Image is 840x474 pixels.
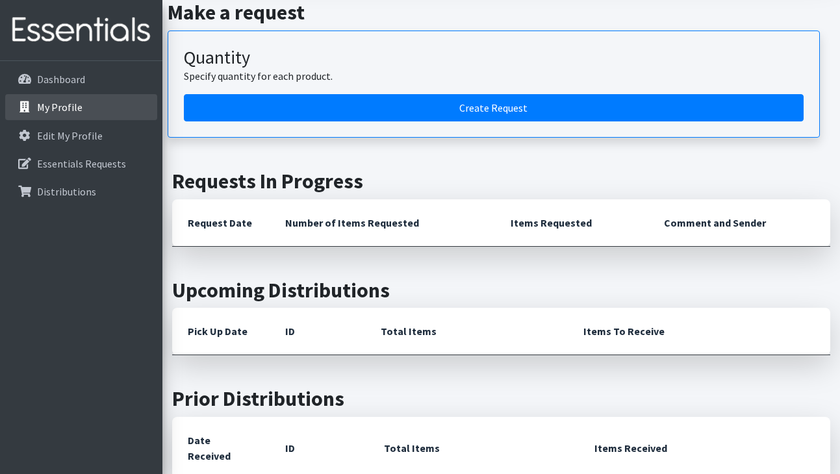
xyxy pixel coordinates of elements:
[5,151,157,177] a: Essentials Requests
[270,308,365,355] th: ID
[5,8,157,52] img: HumanEssentials
[37,73,85,86] p: Dashboard
[172,386,830,411] h2: Prior Distributions
[5,94,157,120] a: My Profile
[495,199,648,247] th: Items Requested
[172,169,830,193] h2: Requests In Progress
[5,123,157,149] a: Edit My Profile
[172,278,830,303] h2: Upcoming Distributions
[37,185,96,198] p: Distributions
[5,66,157,92] a: Dashboard
[270,199,495,247] th: Number of Items Requested
[37,101,83,114] p: My Profile
[37,129,103,142] p: Edit My Profile
[5,179,157,205] a: Distributions
[568,308,830,355] th: Items To Receive
[172,199,270,247] th: Request Date
[184,94,804,121] a: Create a request by quantity
[37,157,126,170] p: Essentials Requests
[365,308,568,355] th: Total Items
[184,68,804,84] p: Specify quantity for each product.
[172,308,270,355] th: Pick Up Date
[184,47,804,69] h3: Quantity
[648,199,830,247] th: Comment and Sender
